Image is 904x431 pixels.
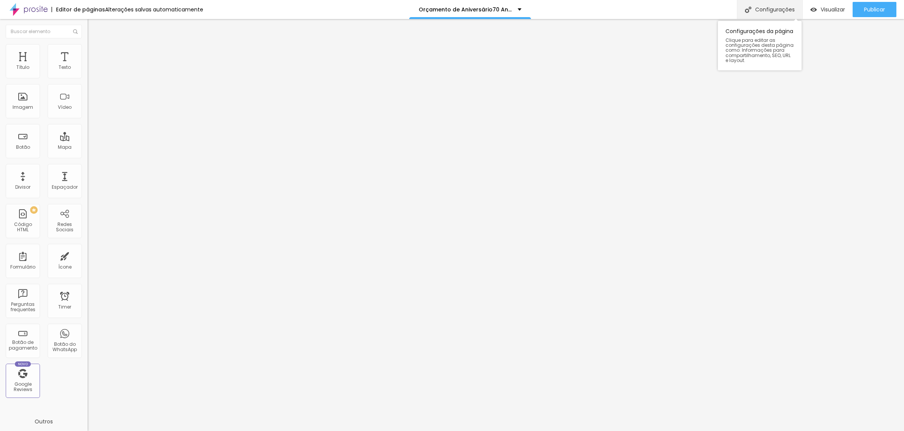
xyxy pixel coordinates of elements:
[16,145,30,150] div: Botão
[73,29,78,34] img: Icone
[10,264,35,270] div: Formulário
[864,6,885,13] span: Publicar
[6,25,82,38] input: Buscar elemento
[745,6,751,13] img: Icone
[51,7,105,12] div: Editor de páginas
[58,105,72,110] div: Vídeo
[49,342,80,353] div: Botão do WhatsApp
[15,361,31,367] div: Novo
[58,304,71,310] div: Timer
[8,382,38,393] div: Google Reviews
[15,184,30,190] div: Divisor
[419,7,512,12] p: Orçamento de Aniversário70 Anos - 150 conv
[8,340,38,351] div: Botão de pagamento
[49,222,80,233] div: Redes Sociais
[88,19,904,431] iframe: Editor
[718,21,802,70] div: Configurações da página
[105,7,203,12] div: Alterações salvas automaticamente
[58,264,72,270] div: Ícone
[803,2,853,17] button: Visualizar
[16,65,29,70] div: Título
[8,222,38,233] div: Código HTML
[8,302,38,313] div: Perguntas frequentes
[725,38,794,63] span: Clique para editar as configurações desta página como: Informações para compartilhamento, SEO, UR...
[821,6,845,13] span: Visualizar
[13,105,33,110] div: Imagem
[810,6,817,13] img: view-1.svg
[58,145,72,150] div: Mapa
[52,184,78,190] div: Espaçador
[59,65,71,70] div: Texto
[853,2,896,17] button: Publicar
